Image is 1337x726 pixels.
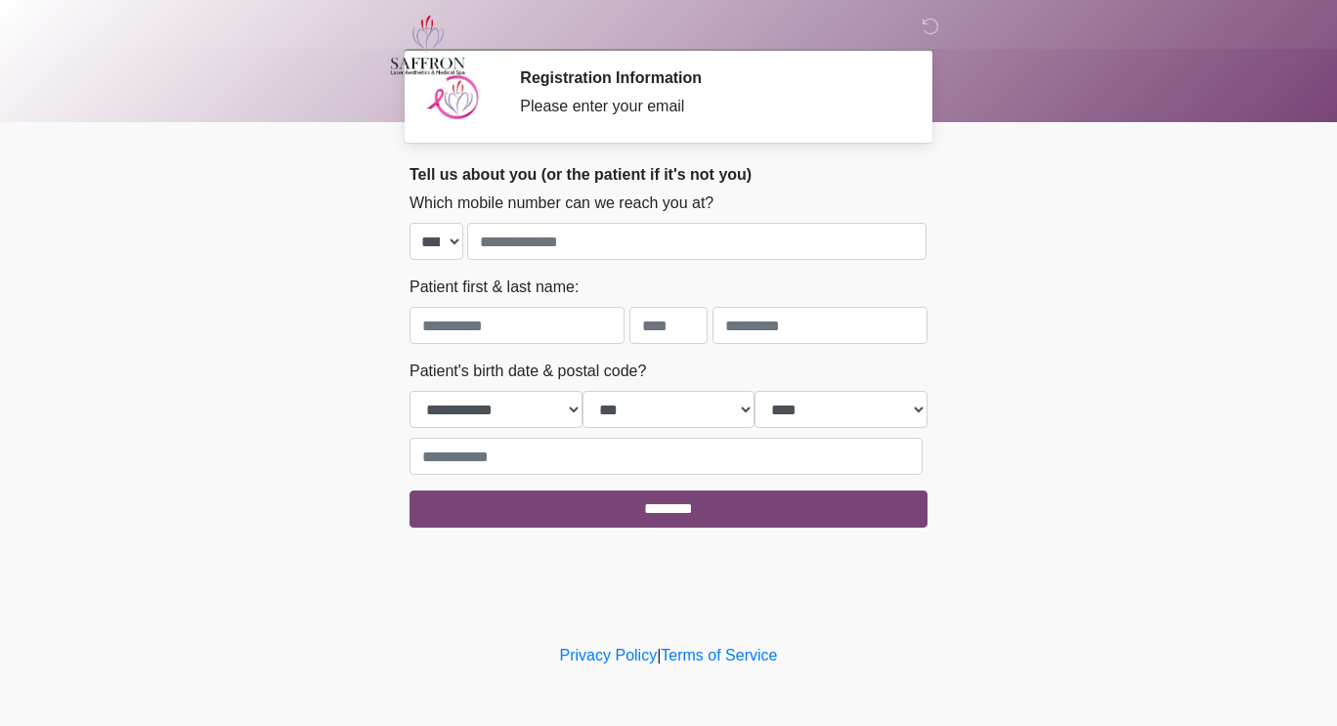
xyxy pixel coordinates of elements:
img: Agent Avatar [424,68,483,127]
h2: Tell us about you (or the patient if it's not you) [410,165,927,184]
a: Privacy Policy [560,647,658,663]
a: Terms of Service [661,647,777,663]
a: | [657,647,661,663]
label: Which mobile number can we reach you at? [410,192,713,215]
label: Patient's birth date & postal code? [410,360,646,383]
img: Saffron Laser Aesthetics and Medical Spa Logo [390,15,466,75]
label: Patient first & last name: [410,276,579,299]
div: Please enter your email [520,95,898,118]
